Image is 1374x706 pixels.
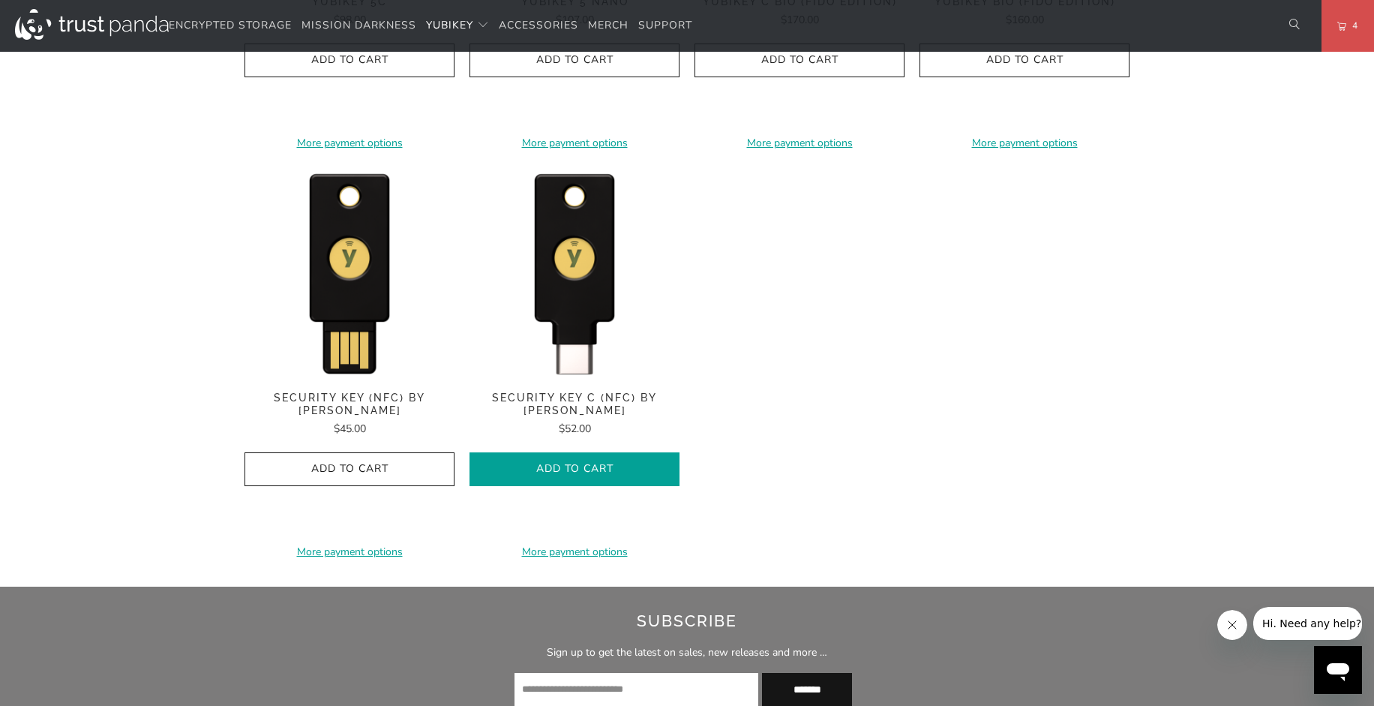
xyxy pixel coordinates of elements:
[15,9,169,40] img: Trust Panda Australia
[485,54,664,67] span: Add to Cart
[499,8,578,44] a: Accessories
[588,8,628,44] a: Merch
[169,18,292,32] span: Encrypted Storage
[244,544,454,560] a: More payment options
[244,452,454,486] button: Add to Cart
[469,452,679,486] button: Add to Cart
[244,167,454,377] a: Security Key (NFC) by Yubico - Trust Panda Security Key (NFC) by Yubico - Trust Panda
[1314,646,1362,694] iframe: Button to launch messaging window
[244,44,454,77] button: Add to Cart
[469,167,679,377] a: Security Key C (NFC) by Yubico - Trust Panda Security Key C (NFC) by Yubico - Trust Panda
[1253,607,1362,640] iframe: Message from company
[710,54,889,67] span: Add to Cart
[638,8,692,44] a: Support
[469,167,679,377] img: Security Key C (NFC) by Yubico - Trust Panda
[280,644,1094,661] p: Sign up to get the latest on sales, new releases and more …
[301,18,416,32] span: Mission Darkness
[919,135,1129,152] a: More payment options
[1217,610,1247,640] iframe: Close message
[469,135,679,152] a: More payment options
[169,8,292,44] a: Encrypted Storage
[499,18,578,32] span: Accessories
[244,167,454,377] img: Security Key (NFC) by Yubico - Trust Panda
[280,609,1094,633] h2: Subscribe
[426,8,489,44] summary: YubiKey
[588,18,628,32] span: Merch
[260,463,439,476] span: Add to Cart
[694,44,904,77] button: Add to Cart
[260,54,439,67] span: Add to Cart
[485,463,664,476] span: Add to Cart
[426,18,473,32] span: YubiKey
[301,8,416,44] a: Mission Darkness
[559,422,591,436] span: $52.00
[469,44,679,77] button: Add to Cart
[694,135,904,152] a: More payment options
[469,544,679,560] a: More payment options
[169,8,692,44] nav: Translation missing: en.navigation.header.main_nav
[469,392,679,417] span: Security Key C (NFC) by [PERSON_NAME]
[334,422,366,436] span: $45.00
[469,392,679,437] a: Security Key C (NFC) by [PERSON_NAME] $52.00
[919,44,1129,77] button: Add to Cart
[244,392,454,437] a: Security Key (NFC) by [PERSON_NAME] $45.00
[935,54,1114,67] span: Add to Cart
[244,392,454,417] span: Security Key (NFC) by [PERSON_NAME]
[638,18,692,32] span: Support
[1346,17,1358,34] span: 4
[244,135,454,152] a: More payment options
